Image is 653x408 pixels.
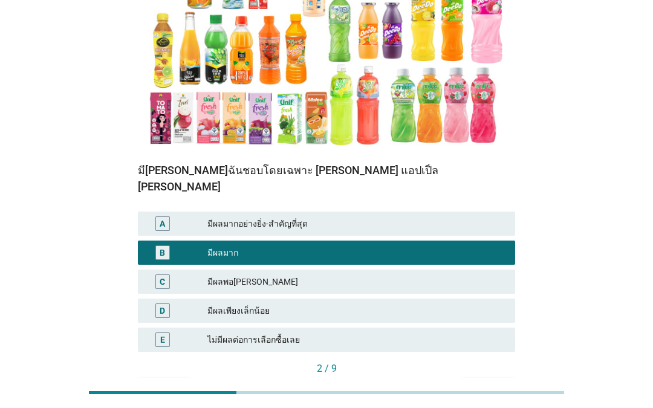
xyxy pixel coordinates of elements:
div: ไม่มีผลต่อการเลือกซื้อเลย [207,333,505,348]
div: มีผลมากอย่างยิ่ง-สำคัญที่สุด [207,217,505,232]
div: C [160,276,165,289]
div: E [160,334,165,347]
div: มี[PERSON_NAME]ฉันชอบโดยเฉพาะ [PERSON_NAME] แอปเปิ้ล [PERSON_NAME] [138,163,515,195]
div: มีผลพอ[PERSON_NAME] [207,275,505,290]
div: มีผลเพียงเล็กน้อย [207,304,505,319]
div: 2 / 9 [138,362,515,377]
div: D [160,305,165,318]
div: มีผลมาก [207,246,505,261]
div: A [160,218,165,231]
div: B [160,247,165,260]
